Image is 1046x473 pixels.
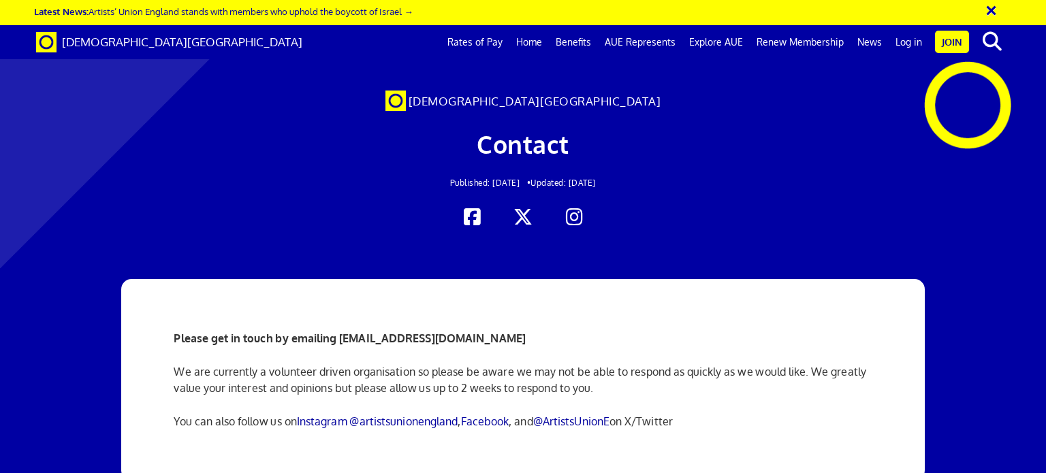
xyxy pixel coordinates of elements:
[174,413,872,429] p: You can also follow us on , , and on X/Twitter
[972,27,1013,56] button: search
[409,94,661,108] span: [DEMOGRAPHIC_DATA][GEOGRAPHIC_DATA]
[750,25,851,59] a: Renew Membership
[441,25,509,59] a: Rates of Pay
[533,414,609,428] a: @ArtistsUnionE
[598,25,682,59] a: AUE Represents
[851,25,889,59] a: News
[889,25,929,59] a: Log in
[34,5,89,17] strong: Latest News:
[450,178,531,188] span: Published: [DATE] •
[549,25,598,59] a: Benefits
[174,331,526,345] strong: Please get in touch by emailing [EMAIL_ADDRESS][DOMAIN_NAME]
[935,31,969,53] a: Join
[202,178,844,187] h2: Updated: [DATE]
[174,363,872,396] p: We are currently a volunteer driven organisation so please be aware we may not be able to respond...
[682,25,750,59] a: Explore AUE
[34,5,413,17] a: Latest News:Artists’ Union England stands with members who uphold the boycott of Israel →
[62,35,302,49] span: [DEMOGRAPHIC_DATA][GEOGRAPHIC_DATA]
[509,25,549,59] a: Home
[297,414,458,428] a: Instagram @artistsunionengland
[461,414,509,428] a: Facebook
[477,129,569,159] span: Contact
[26,25,313,59] a: Brand [DEMOGRAPHIC_DATA][GEOGRAPHIC_DATA]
